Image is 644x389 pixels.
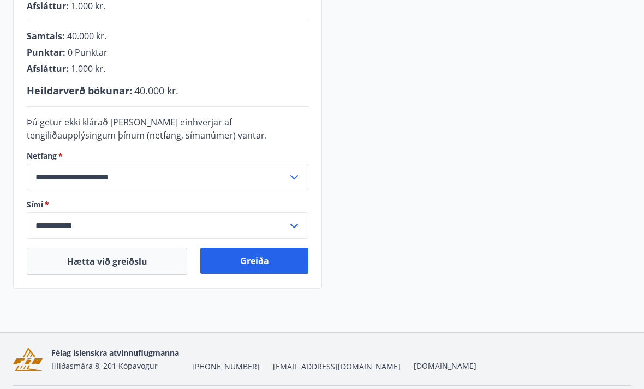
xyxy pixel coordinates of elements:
span: Félag íslenskra atvinnuflugmanna [51,348,179,358]
label: Sími [27,199,308,210]
img: FGYwLRsDkrbKU9IF3wjeuKl1ApL8nCcSRU6gK6qq.png [13,348,43,371]
span: 0 Punktar [68,46,108,58]
label: Netfang [27,151,308,161]
span: Punktar : [27,46,65,58]
span: Þú getur ekki klárað [PERSON_NAME] einhverjar af tengiliðaupplýsingum þínum (netfang, símanúmer) ... [27,116,267,141]
span: [EMAIL_ADDRESS][DOMAIN_NAME] [273,361,401,372]
span: 40.000 kr. [67,30,106,42]
span: Heildarverð bókunar : [27,84,132,97]
button: Hætta við greiðslu [27,248,187,275]
a: [DOMAIN_NAME] [414,361,476,371]
span: [PHONE_NUMBER] [192,361,260,372]
span: Afsláttur : [27,63,69,75]
span: 40.000 kr. [134,84,178,97]
span: Samtals : [27,30,65,42]
span: 1.000 kr. [71,63,105,75]
button: Greiða [200,248,308,274]
span: Hlíðasmára 8, 201 Kópavogur [51,361,158,371]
